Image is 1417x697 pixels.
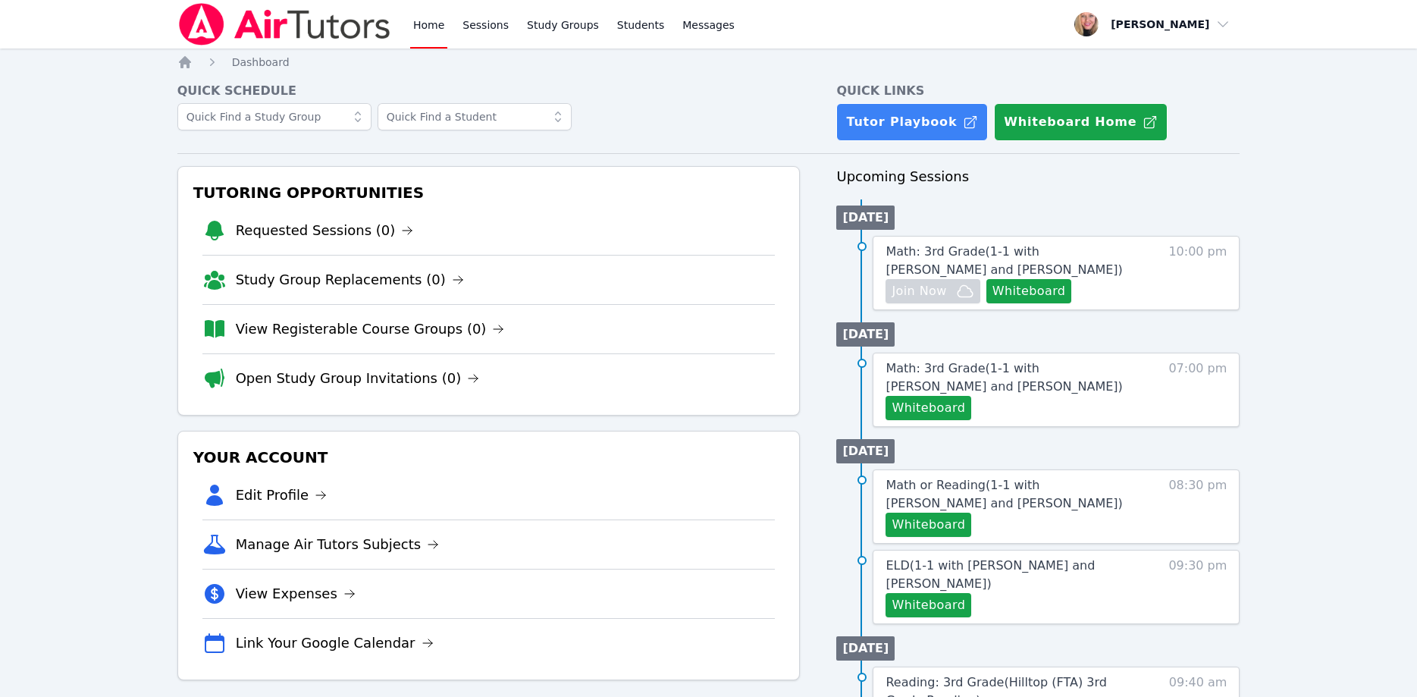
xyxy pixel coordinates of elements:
button: Whiteboard [886,396,971,420]
span: Math: 3rd Grade ( 1-1 with [PERSON_NAME] and [PERSON_NAME] ) [886,361,1122,394]
span: Math or Reading ( 1-1 with [PERSON_NAME] and [PERSON_NAME] ) [886,478,1122,510]
a: View Registerable Course Groups (0) [236,319,505,340]
a: Manage Air Tutors Subjects [236,534,440,555]
span: Math: 3rd Grade ( 1-1 with [PERSON_NAME] and [PERSON_NAME] ) [886,244,1122,277]
a: Requested Sessions (0) [236,220,414,241]
span: 10:00 pm [1168,243,1227,303]
a: Study Group Replacements (0) [236,269,464,290]
span: ELD ( 1-1 with [PERSON_NAME] and [PERSON_NAME] ) [886,558,1095,591]
a: ELD(1-1 with [PERSON_NAME] and [PERSON_NAME]) [886,557,1141,593]
input: Quick Find a Student [378,103,572,130]
button: Whiteboard [886,593,971,617]
button: Whiteboard [886,513,971,537]
img: Air Tutors [177,3,392,46]
li: [DATE] [836,439,895,463]
h4: Quick Links [836,82,1240,100]
button: Whiteboard [986,279,1072,303]
li: [DATE] [836,206,895,230]
button: Whiteboard Home [994,103,1168,141]
a: Math: 3rd Grade(1-1 with [PERSON_NAME] and [PERSON_NAME]) [886,359,1141,396]
a: Edit Profile [236,485,328,506]
h3: Tutoring Opportunities [190,179,788,206]
span: Messages [682,17,735,33]
a: Math or Reading(1-1 with [PERSON_NAME] and [PERSON_NAME]) [886,476,1141,513]
nav: Breadcrumb [177,55,1240,70]
a: Dashboard [232,55,290,70]
button: Join Now [886,279,980,303]
span: 08:30 pm [1168,476,1227,537]
a: Open Study Group Invitations (0) [236,368,480,389]
input: Quick Find a Study Group [177,103,371,130]
a: Tutor Playbook [836,103,988,141]
span: 07:00 pm [1168,359,1227,420]
h3: Your Account [190,444,788,471]
h3: Upcoming Sessions [836,166,1240,187]
h4: Quick Schedule [177,82,801,100]
li: [DATE] [836,636,895,661]
span: Dashboard [232,56,290,68]
span: Join Now [892,282,946,300]
a: Link Your Google Calendar [236,633,434,654]
a: Math: 3rd Grade(1-1 with [PERSON_NAME] and [PERSON_NAME]) [886,243,1141,279]
li: [DATE] [836,322,895,347]
span: 09:30 pm [1168,557,1227,617]
a: View Expenses [236,583,356,604]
